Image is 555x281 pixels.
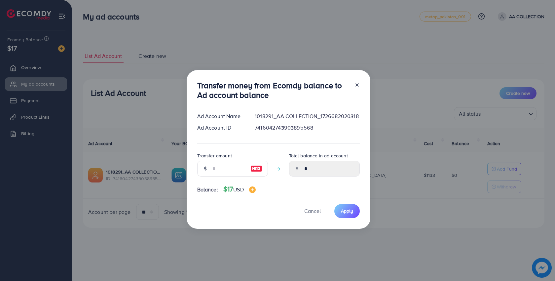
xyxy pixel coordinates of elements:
[192,112,250,120] div: Ad Account Name
[289,152,348,159] label: Total balance in ad account
[233,186,243,193] span: USD
[249,112,365,120] div: 1018291_AA COLLECTION_1726682020318
[249,124,365,132] div: 7416042743903895568
[197,81,349,100] h3: Transfer money from Ecomdy balance to Ad account balance
[334,204,360,218] button: Apply
[223,185,256,193] h4: $17
[249,186,256,193] img: image
[296,204,329,218] button: Cancel
[250,165,262,173] img: image
[192,124,250,132] div: Ad Account ID
[197,186,218,193] span: Balance:
[304,207,321,215] span: Cancel
[197,152,232,159] label: Transfer amount
[341,208,353,214] span: Apply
